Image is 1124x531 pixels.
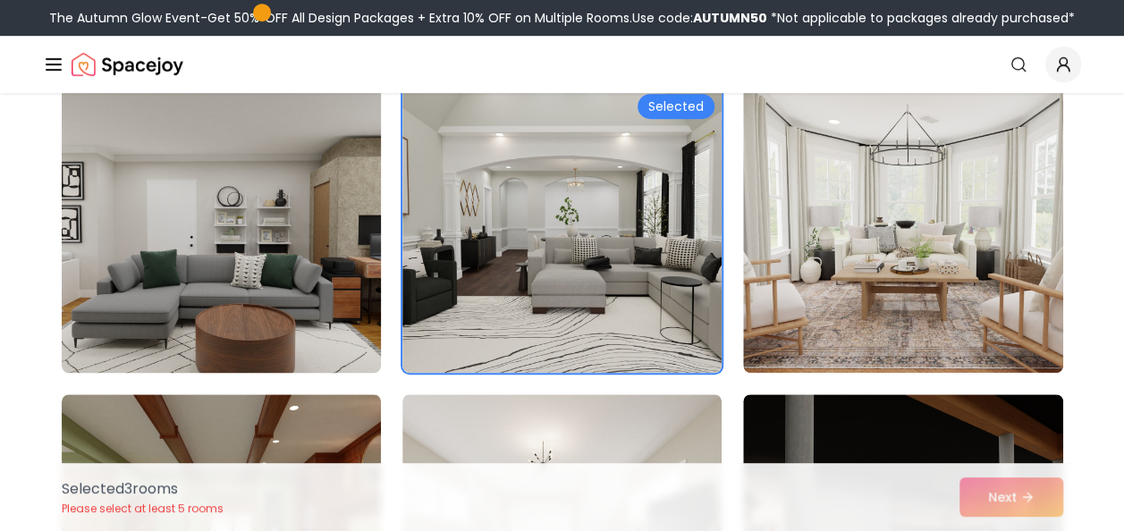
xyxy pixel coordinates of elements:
[49,9,1075,27] div: The Autumn Glow Event-Get 50% OFF All Design Packages + Extra 10% OFF on Multiple Rooms.
[767,9,1075,27] span: *Not applicable to packages already purchased*
[54,80,389,380] img: Room room-4
[62,478,224,500] p: Selected 3 room s
[43,36,1081,93] nav: Global
[638,94,714,119] div: Selected
[72,46,183,82] img: Spacejoy Logo
[693,9,767,27] b: AUTUMN50
[62,501,224,516] p: Please select at least 5 rooms
[632,9,767,27] span: Use code:
[72,46,183,82] a: Spacejoy
[402,87,722,373] img: Room room-5
[743,87,1062,373] img: Room room-6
